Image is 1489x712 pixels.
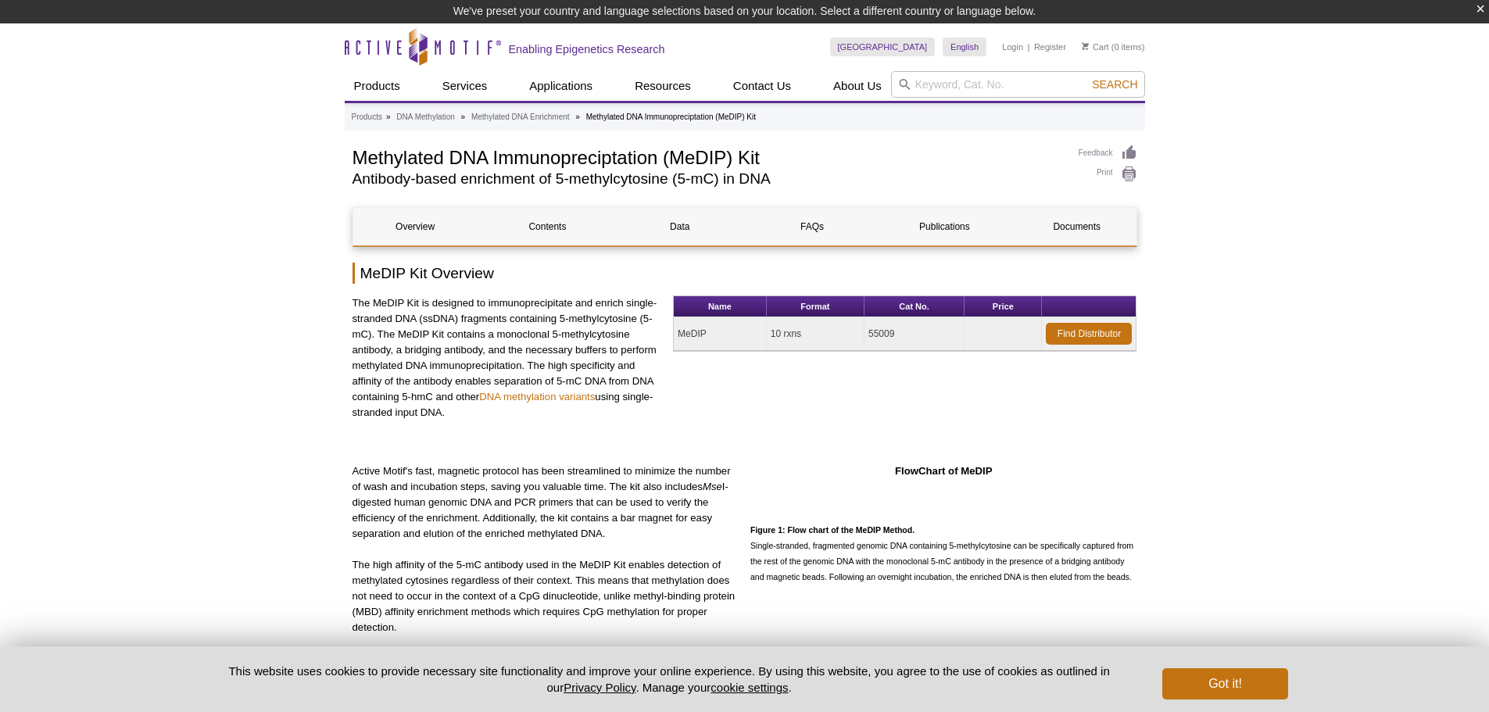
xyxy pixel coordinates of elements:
[433,71,497,101] a: Services
[1082,41,1109,52] a: Cart
[1015,208,1139,245] a: Documents
[386,113,391,121] li: »
[625,71,700,101] a: Resources
[674,296,767,317] th: Name
[471,110,570,124] a: Methylated DNA Enrichment
[353,145,1063,168] h1: Methylated DNA Immunopreciptation (MeDIP) Kit
[864,296,965,317] th: Cat No.
[509,42,665,56] h2: Enabling Epigenetics Research
[479,391,595,403] a: DNA methylation variants
[353,172,1063,186] h2: Antibody-based enrichment of 5-methylcytosine (5-mC) in DNA
[882,208,1007,245] a: Publications
[750,208,874,245] a: FAQs
[824,71,891,101] a: About Us
[864,317,965,351] td: 55009
[461,113,466,121] li: »
[891,71,1145,98] input: Keyword, Cat. No.
[575,113,580,121] li: »
[750,525,915,535] strong: Figure 1: Flow chart of the MeDIP Method.
[1082,42,1089,50] img: Your Cart
[895,465,993,477] strong: FlowChart of MeDIP
[345,71,410,101] a: Products
[830,38,936,56] a: [GEOGRAPHIC_DATA]
[724,71,800,101] a: Contact Us
[1034,41,1066,52] a: Register
[202,663,1137,696] p: This website uses cookies to provide necessary site functionality and improve your online experie...
[485,208,610,245] a: Contents
[353,263,1137,284] h2: MeDIP Kit Overview
[710,681,788,694] button: cookie settings
[965,296,1042,317] th: Price
[1079,166,1137,183] a: Print
[586,113,756,121] li: Methylated DNA Immunopreciptation (MeDIP) Kit
[1002,41,1023,52] a: Login
[1079,145,1137,162] a: Feedback
[353,208,478,245] a: Overview
[750,525,1133,581] span: Single-stranded, fragmented genomic DNA containing 5-methylcytosine can be specifically captured ...
[1082,38,1145,56] li: (0 items)
[564,681,635,694] a: Privacy Policy
[1162,668,1287,699] button: Got it!
[520,71,602,101] a: Applications
[1028,38,1030,56] li: |
[617,208,742,245] a: Data
[703,481,722,492] em: Mse
[352,110,382,124] a: Products
[943,38,986,56] a: English
[767,296,864,317] th: Format
[353,463,739,542] p: Active Motif's fast, magnetic protocol has been streamlined to minimize the number of wash and in...
[1046,323,1132,345] a: Find Distributor
[767,317,864,351] td: 10 rxns
[353,295,662,420] p: The MeDIP Kit is designed to immunoprecipitate and enrich single-stranded DNA (ssDNA) fragments c...
[1092,78,1137,91] span: Search
[1087,77,1142,91] button: Search
[353,557,739,635] p: The high affinity of the 5-mC antibody used in the MeDIP Kit enables detection of methylated cyto...
[674,317,767,351] td: MeDIP
[396,110,454,124] a: DNA Methylation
